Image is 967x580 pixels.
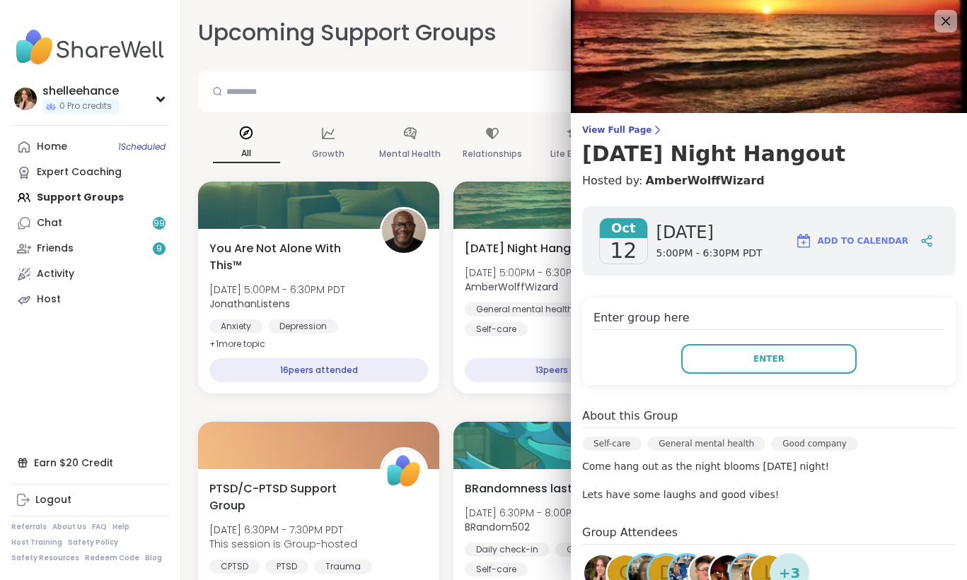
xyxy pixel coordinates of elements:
div: General mental health [555,543,675,557]
span: [DATE] [656,221,763,244]
p: All [213,145,280,163]
div: Trauma [314,560,372,574]
span: [DATE] 6:30PM - 8:00PM PDT [465,506,601,520]
a: Referrals [11,522,47,532]
span: You Are Not Alone With This™ [209,240,364,274]
div: Self-care [465,562,528,576]
div: shelleehance [42,83,119,99]
a: Friends9 [11,236,169,261]
p: Come hang out as the night blooms [DATE] night! Lets have some laughs and good vibes! [582,459,956,502]
a: About Us [52,522,86,532]
span: Add to Calendar [818,235,908,247]
div: 13 peers attended [465,358,683,382]
a: Safety Resources [11,553,79,563]
div: Daily check-in [465,543,550,557]
a: FAQ [92,522,107,532]
h4: About this Group [582,408,678,425]
p: Relationships [463,146,522,162]
p: Growth [312,146,344,162]
h3: [DATE] Night Hangout [582,141,956,167]
a: Safety Policy [68,538,118,548]
div: 16 peers attended [209,358,428,382]
span: 5:00PM - 6:30PM PDT [656,247,763,261]
span: 99 [154,218,165,230]
b: BRandom502 [465,520,530,534]
span: [DATE] Night Hangout [465,240,591,257]
span: BRandomness last call [465,480,596,497]
div: Friends [37,242,74,256]
div: Home [37,140,67,154]
span: Oct [600,218,647,238]
h4: Enter group here [593,309,944,330]
div: Logout [35,493,71,507]
a: View Full Page[DATE] Night Hangout [582,124,956,167]
span: [DATE] 5:00PM - 6:30PM PDT [209,283,345,297]
a: AmberWolffWizard [645,172,764,189]
a: Chat99 [11,211,169,236]
a: Blog [145,553,162,563]
div: Earn $20 Credit [11,450,169,475]
span: View Full Page [582,124,956,136]
h4: Hosted by: [582,172,956,189]
div: Self-care [582,437,642,451]
a: Redeem Code [85,553,139,563]
b: AmberWolffWizard [465,280,558,294]
span: Enter [753,353,784,365]
b: JonathanListens [209,297,290,311]
div: General mental health [465,302,584,316]
p: Life Events [550,146,597,162]
img: ShareWell Nav Logo [11,23,169,72]
span: 12 [610,238,637,264]
div: Expert Coaching [37,165,122,179]
a: Activity [11,261,169,287]
h2: Upcoming Support Groups [198,17,497,49]
a: Home1Scheduled [11,134,169,160]
span: 0 Pro credits [59,100,112,112]
p: Mental Health [379,146,441,162]
span: This session is Group-hosted [209,537,357,551]
span: [DATE] 5:00PM - 6:30PM PDT [465,266,601,280]
a: Help [112,522,129,532]
img: JonathanListens [382,209,426,253]
a: Expert Coaching [11,160,169,185]
button: Add to Calendar [789,224,915,258]
a: Logout [11,487,169,513]
span: PTSD/C-PTSD Support Group [209,480,364,514]
button: Enter [681,344,857,374]
img: ShareWell [382,449,426,493]
img: ShareWell Logomark [795,232,812,249]
div: Chat [37,216,62,230]
a: Host [11,287,169,312]
div: Depression [268,319,338,333]
div: Activity [37,267,74,281]
span: [DATE] 6:30PM - 7:30PM PDT [209,523,357,537]
div: Anxiety [209,319,262,333]
h4: Group Attendees [582,524,956,545]
span: 1 Scheduled [118,141,166,153]
div: CPTSD [209,560,260,574]
div: Self-care [465,322,528,336]
div: Host [37,292,61,307]
div: PTSD [265,560,308,574]
a: Host Training [11,538,62,548]
div: Good company [771,437,858,451]
span: 9 [156,243,162,255]
img: shelleehance [14,88,37,110]
div: General mental health [647,437,765,451]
